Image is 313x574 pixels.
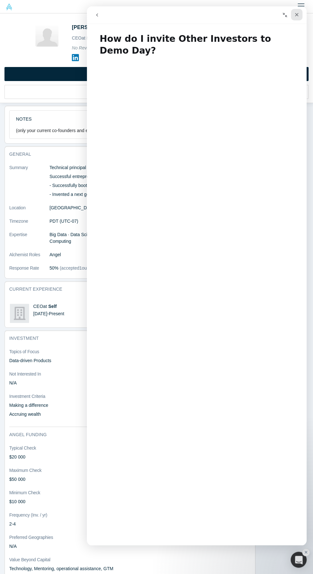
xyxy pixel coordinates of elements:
span: Big Data · Data Science · Business Strategy · HPC (High Performance Computing) · Distributed Comp... [50,232,238,244]
p: Making a difference [9,402,202,409]
p: Successful entrepreneur [50,173,242,180]
img: Alchemist Vault Logo [6,4,12,10]
p: - Successfully bootstrapped a company to north of $5M ARR [50,182,242,189]
span: 50% [50,265,58,271]
dt: Timezone [9,218,50,229]
span: No Reviews Yet [72,45,103,50]
p: Technical principal in two companies that were acquired for its technology [50,164,242,171]
p: (only your current co-founders and employees will have access to view/edit these notes) [16,128,190,133]
dt: Alchemist Roles [9,251,50,263]
h3: Angel Funding [9,431,242,438]
a: Self [87,35,95,41]
dd: $50 000 [9,476,202,483]
span: CEO at [72,35,95,41]
dd: [GEOGRAPHIC_DATA], [GEOGRAPHIC_DATA], [GEOGRAPHIC_DATA] [50,205,242,211]
p: Accruing wealth [9,411,202,418]
dd: N/A [9,380,202,386]
dt: Summary [9,164,50,202]
dt: Maximum Check [9,467,251,474]
span: (accepted 1 out of 2 messages) [58,265,117,271]
button: Add to List [4,85,309,99]
dd: $20 000 [9,454,202,460]
img: Girish Mutreja's Profile Image [35,24,58,47]
dt: Not Interested In [9,371,251,377]
a: Self [48,304,57,309]
h3: Investment [9,335,242,342]
h3: General [9,151,242,158]
button: Request Meeting [4,67,309,81]
dd: N/A [9,543,202,550]
h1: [PERSON_NAME] [72,24,116,31]
dt: Preferred Geographies [9,534,251,541]
dd: 2-4 [9,521,202,527]
dt: Expertise [9,231,50,249]
dd: Angel [50,251,242,258]
div: [DATE] - Present [33,311,251,317]
h3: Current Experience [9,286,242,293]
img: Self's Logo [9,304,29,323]
dt: Investment Criteria [9,393,251,400]
button: Notes (only your current co-founders and employees will have access to view/edit these notes) [10,111,250,138]
h3: Notes [16,116,32,123]
dt: Location [9,205,50,216]
dt: Value Beyond Capital [9,556,251,563]
dt: Minimum Check [9,489,251,496]
dt: Typical Check [9,445,251,451]
p: - Invented a next generation data platform that has spawned two separate companies [50,191,242,198]
dt: Topics of Focus [9,348,251,355]
dd: PDT (UTC-07) [50,218,242,225]
dd: $10 000 [9,498,202,505]
dt: Response Rate [9,265,50,276]
span: Data-driven Products [9,358,51,363]
p: Technology, Mentoring, operational assistance, GTM [9,565,202,572]
iframe: Intercom live chat [87,6,307,545]
h4: CEO at [33,304,251,309]
dt: Frequency (Inv. / yr) [9,512,251,518]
